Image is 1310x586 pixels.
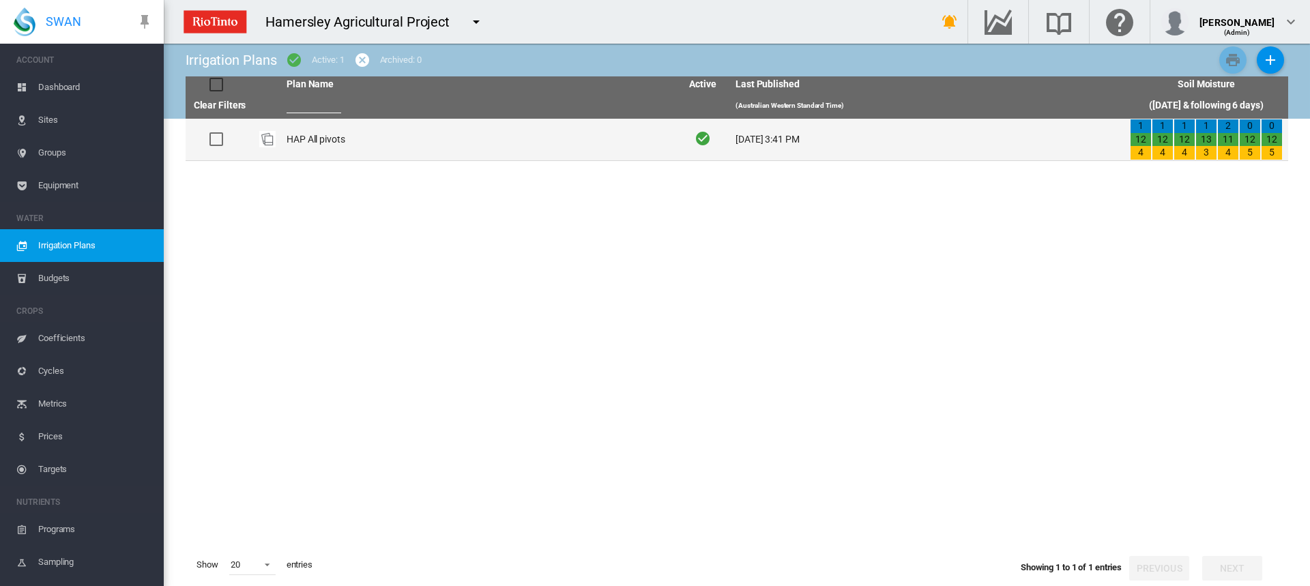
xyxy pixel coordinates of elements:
[1218,119,1238,133] div: 2
[186,50,276,70] div: Irrigation Plans
[1240,146,1260,160] div: 5
[1262,52,1279,68] md-icon: icon-plus
[380,54,422,66] div: Archived: 0
[730,93,1124,119] th: (Australian Western Standard Time)
[1174,146,1195,160] div: 4
[730,119,1124,160] td: [DATE] 3:41 PM
[38,513,153,546] span: Programs
[1021,562,1122,572] span: Showing 1 to 1 of 1 entries
[38,104,153,136] span: Sites
[1219,46,1247,74] button: Print Irrigation Plans
[1202,556,1262,581] button: Next
[468,14,484,30] md-icon: icon-menu-down
[1174,119,1195,133] div: 1
[38,387,153,420] span: Metrics
[259,131,276,147] div: Plan Id: 17653
[46,13,81,30] span: SWAN
[1129,556,1189,581] button: Previous
[259,131,276,147] img: product-image-placeholder.png
[38,229,153,262] span: Irrigation Plans
[265,12,462,31] div: Hamersley Agricultural Project
[1262,146,1282,160] div: 5
[136,14,153,30] md-icon: icon-pin
[1124,119,1288,160] td: 1 12 4 1 12 4 1 12 4 1 13 3 2 11 4 0 12 5 0 12 5
[38,262,153,295] span: Budgets
[1152,146,1173,160] div: 4
[1131,146,1151,160] div: 4
[1262,119,1282,133] div: 0
[1199,10,1275,24] div: [PERSON_NAME]
[1043,14,1075,30] md-icon: Search the knowledge base
[1224,29,1251,36] span: (Admin)
[1283,14,1299,30] md-icon: icon-chevron-down
[1196,146,1217,160] div: 3
[1262,133,1282,147] div: 12
[1240,133,1260,147] div: 12
[38,355,153,387] span: Cycles
[1240,119,1260,133] div: 0
[982,14,1015,30] md-icon: Go to the Data Hub
[1225,52,1241,68] md-icon: icon-printer
[1218,133,1238,147] div: 11
[38,136,153,169] span: Groups
[38,322,153,355] span: Coefficients
[1152,133,1173,147] div: 12
[1161,8,1189,35] img: profile.jpg
[1218,146,1238,160] div: 4
[312,54,344,66] div: Active: 1
[1131,119,1151,133] div: 1
[231,559,240,570] div: 20
[942,14,958,30] md-icon: icon-bell-ring
[936,8,963,35] button: icon-bell-ring
[354,52,370,68] md-icon: icon-cancel
[14,8,35,36] img: SWAN-Landscape-Logo-Colour-drop.png
[1257,46,1284,74] button: Add New Plan
[16,207,153,229] span: WATER
[1174,133,1195,147] div: 12
[38,546,153,578] span: Sampling
[1152,119,1173,133] div: 1
[38,453,153,486] span: Targets
[730,76,1124,93] th: Last Published
[281,76,675,93] th: Plan Name
[675,76,730,93] th: Active
[38,169,153,202] span: Equipment
[38,71,153,104] span: Dashboard
[286,52,302,68] md-icon: icon-checkbox-marked-circle
[191,553,224,576] span: Show
[194,100,246,111] a: Clear Filters
[463,8,490,35] button: icon-menu-down
[1131,133,1151,147] div: 12
[16,49,153,71] span: ACCOUNT
[1124,76,1288,93] th: Soil Moisture
[1124,93,1288,119] th: ([DATE] & following 6 days)
[16,300,153,322] span: CROPS
[281,553,318,576] span: entries
[1196,133,1217,147] div: 13
[1196,119,1217,133] div: 1
[281,119,675,160] td: HAP All pivots
[38,420,153,453] span: Prices
[1103,14,1136,30] md-icon: Click here for help
[178,5,252,39] img: ZPXdBAAAAAElFTkSuQmCC
[16,491,153,513] span: NUTRIENTS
